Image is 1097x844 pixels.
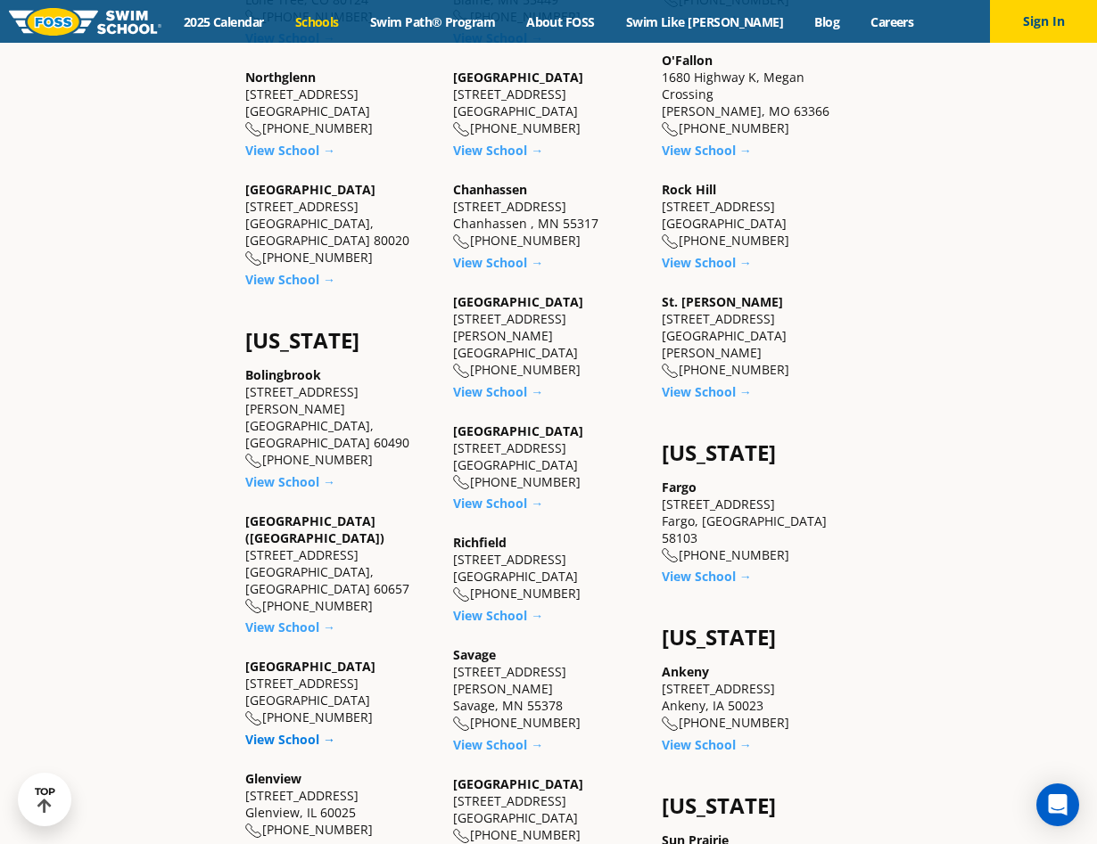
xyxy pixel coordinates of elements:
img: FOSS Swim School Logo [9,8,161,36]
div: [STREET_ADDRESS] [GEOGRAPHIC_DATA][PERSON_NAME] [PHONE_NUMBER] [662,293,852,379]
a: Rock Hill [662,181,716,198]
div: [STREET_ADDRESS] [GEOGRAPHIC_DATA], [GEOGRAPHIC_DATA] 80020 [PHONE_NUMBER] [245,181,435,266]
div: [STREET_ADDRESS] [GEOGRAPHIC_DATA], [GEOGRAPHIC_DATA] 60657 [PHONE_NUMBER] [245,512,435,615]
div: [STREET_ADDRESS] Ankeny, IA 50023 [PHONE_NUMBER] [662,663,852,732]
a: View School → [662,254,752,271]
a: Northglenn [245,69,316,86]
a: View School → [453,495,543,512]
div: [STREET_ADDRESS] [GEOGRAPHIC_DATA] [PHONE_NUMBER] [453,422,643,491]
a: View School → [453,254,543,271]
div: [STREET_ADDRESS] [GEOGRAPHIC_DATA] [PHONE_NUMBER] [453,534,643,602]
a: View School → [453,142,543,159]
a: View School → [453,736,543,753]
a: Bolingbrook [245,366,321,383]
img: location-phone-o-icon.svg [453,234,470,250]
img: location-phone-o-icon.svg [662,122,679,137]
a: [GEOGRAPHIC_DATA] [453,775,583,792]
a: View School → [245,473,335,490]
div: [STREET_ADDRESS] [GEOGRAPHIC_DATA] [PHONE_NUMBER] [245,69,435,137]
a: Chanhassen [453,181,527,198]
div: [STREET_ADDRESS] [GEOGRAPHIC_DATA] [PHONE_NUMBER] [453,69,643,137]
a: View School → [245,142,335,159]
img: location-phone-o-icon.svg [245,599,262,614]
a: St. [PERSON_NAME] [662,293,783,310]
a: Fargo [662,479,697,496]
a: Schools [279,13,354,30]
div: 1680 Highway K, Megan Crossing [PERSON_NAME], MO 63366 [PHONE_NUMBER] [662,52,852,137]
a: View School → [245,731,335,748]
a: [GEOGRAPHIC_DATA] ([GEOGRAPHIC_DATA]) [245,512,384,546]
div: [STREET_ADDRESS] [GEOGRAPHIC_DATA] [PHONE_NUMBER] [453,775,643,844]
div: [STREET_ADDRESS] [GEOGRAPHIC_DATA] [PHONE_NUMBER] [245,658,435,726]
div: [STREET_ADDRESS][PERSON_NAME] [GEOGRAPHIC_DATA] [PHONE_NUMBER] [453,293,643,379]
a: Ankeny [662,663,709,680]
a: Richfield [453,534,507,551]
a: Savage [453,646,496,663]
div: [STREET_ADDRESS] Chanhassen , MN 55317 [PHONE_NUMBER] [453,181,643,250]
a: [GEOGRAPHIC_DATA] [245,658,375,675]
a: Swim Like [PERSON_NAME] [610,13,799,30]
a: View School → [453,607,543,624]
h4: [US_STATE] [662,440,852,465]
a: O'Fallon [662,52,713,69]
img: location-phone-o-icon.svg [453,122,470,137]
a: [GEOGRAPHIC_DATA] [453,69,583,86]
img: location-phone-o-icon.svg [245,122,262,137]
div: TOP [35,786,55,814]
img: location-phone-o-icon.svg [453,364,470,379]
a: View School → [453,383,543,400]
img: location-phone-o-icon.svg [245,251,262,266]
div: [STREET_ADDRESS] [GEOGRAPHIC_DATA] [PHONE_NUMBER] [662,181,852,250]
div: [STREET_ADDRESS] Fargo, [GEOGRAPHIC_DATA] 58103 [PHONE_NUMBER] [662,479,852,564]
img: location-phone-o-icon.svg [245,454,262,469]
a: About FOSS [511,13,611,30]
img: location-phone-o-icon.svg [662,234,679,250]
h4: [US_STATE] [662,625,852,650]
div: [STREET_ADDRESS] Glenview, IL 60025 [PHONE_NUMBER] [245,770,435,839]
h4: [US_STATE] [245,328,435,353]
img: location-phone-o-icon.svg [662,364,679,379]
a: [GEOGRAPHIC_DATA] [453,293,583,310]
img: location-phone-o-icon.svg [245,824,262,839]
a: 2025 Calendar [168,13,279,30]
h4: [US_STATE] [662,793,852,818]
img: location-phone-o-icon.svg [662,548,679,563]
a: View School → [662,383,752,400]
img: location-phone-o-icon.svg [453,475,470,490]
a: View School → [245,271,335,288]
div: [STREET_ADDRESS][PERSON_NAME] Savage, MN 55378 [PHONE_NUMBER] [453,646,643,732]
a: View School → [662,568,752,585]
img: location-phone-o-icon.svg [453,587,470,602]
a: Careers [855,13,929,30]
img: location-phone-o-icon.svg [453,717,470,732]
a: [GEOGRAPHIC_DATA] [245,181,375,198]
a: Swim Path® Program [354,13,510,30]
div: Open Intercom Messenger [1036,783,1079,826]
a: View School → [245,619,335,635]
a: View School → [662,142,752,159]
a: Blog [799,13,855,30]
a: Glenview [245,770,301,787]
a: [GEOGRAPHIC_DATA] [453,422,583,439]
img: location-phone-o-icon.svg [245,711,262,726]
div: [STREET_ADDRESS][PERSON_NAME] [GEOGRAPHIC_DATA], [GEOGRAPHIC_DATA] 60490 [PHONE_NUMBER] [245,366,435,469]
a: View School → [662,736,752,753]
img: location-phone-o-icon.svg [662,717,679,732]
img: location-phone-o-icon.svg [453,829,470,844]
